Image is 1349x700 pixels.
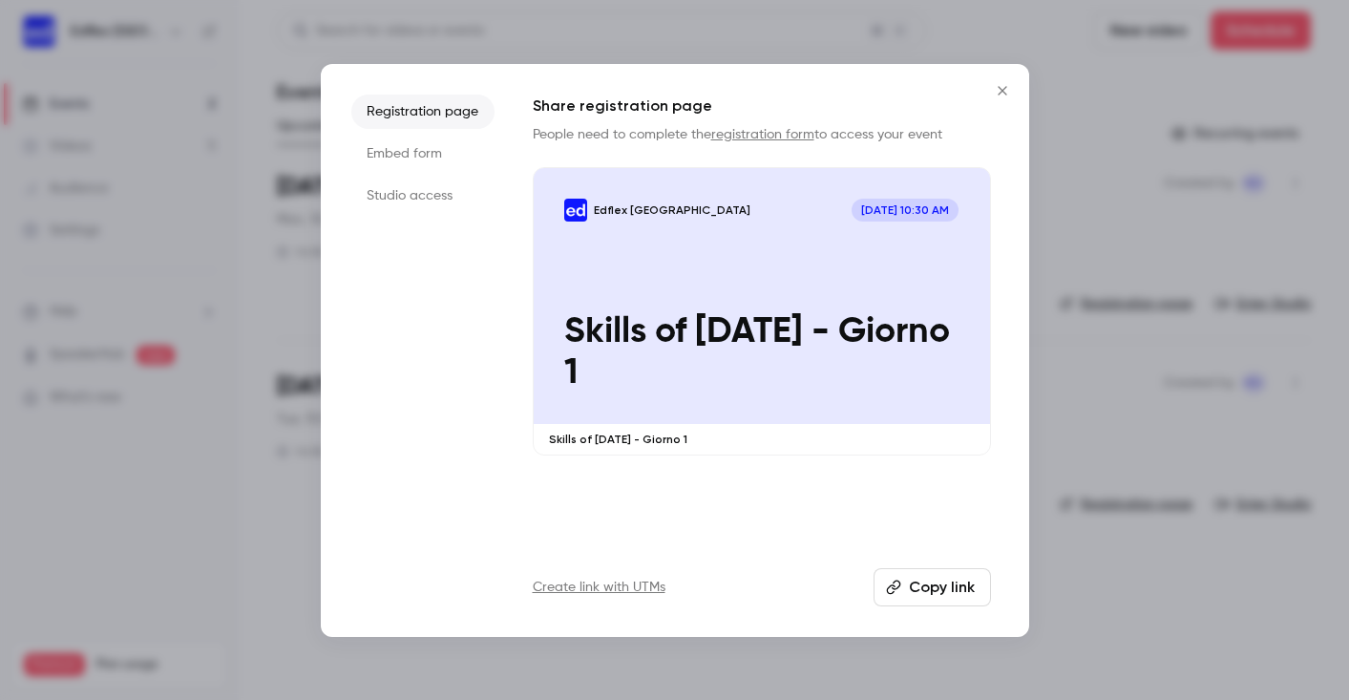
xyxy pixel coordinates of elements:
[351,179,495,213] li: Studio access
[351,137,495,171] li: Embed form
[533,578,665,597] a: Create link with UTMs
[852,199,959,222] span: [DATE] 10:30 AM
[533,95,991,117] h1: Share registration page
[564,311,959,394] p: Skills of [DATE] - Giorno 1
[711,128,814,141] a: registration form
[564,199,587,222] img: Skills of Tomorrow - Giorno 1
[533,125,991,144] p: People need to complete the to access your event
[549,432,975,447] p: Skills of [DATE] - Giorno 1
[351,95,495,129] li: Registration page
[983,72,1022,110] button: Close
[594,202,750,218] p: Edflex [GEOGRAPHIC_DATA]
[874,568,991,606] button: Copy link
[533,167,991,456] a: Skills of Tomorrow - Giorno 1Edflex [GEOGRAPHIC_DATA][DATE] 10:30 AMSkills of [DATE] - Giorno 1Sk...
